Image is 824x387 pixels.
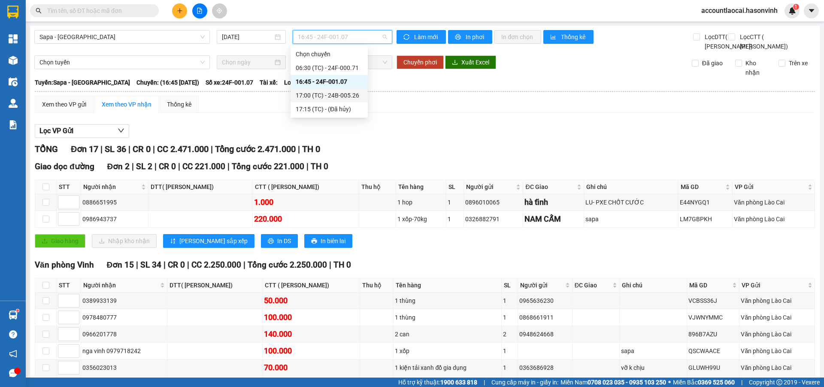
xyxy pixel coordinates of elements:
[232,162,304,171] span: Tổng cước 221.000
[395,313,500,322] div: 1 thùng
[395,346,500,356] div: 1 xốp
[394,278,502,293] th: Tên hàng
[172,3,187,18] button: plus
[741,313,813,322] div: Văn phòng Lào Cai
[741,329,813,339] div: Văn phòng Lào Cai
[741,363,813,372] div: Văn phòng Lào Cai
[9,311,18,320] img: warehouse-icon
[734,198,813,207] div: Văn phòng Lào Cai
[739,309,815,326] td: Văn phòng Lào Cai
[291,47,368,61] div: Chọn chuyến
[741,378,742,387] span: |
[397,214,445,224] div: 1 xốp-70kg
[82,313,166,322] div: 0978480777
[298,144,300,154] span: |
[254,213,357,225] div: 220.000
[793,4,799,10] sup: 1
[503,329,516,339] div: 2
[687,360,739,376] td: GLUWH99U
[673,378,735,387] span: Miền Bắc
[742,280,806,290] span: VP Gửi
[133,144,151,154] span: CR 0
[163,234,254,248] button: sort-ascending[PERSON_NAME] sắp xếp
[403,34,411,41] span: sync
[742,58,772,77] span: Kho nhận
[132,162,134,171] span: |
[741,296,813,305] div: Văn phòng Lào Cai
[794,4,797,10] span: 1
[397,198,445,207] div: 1 hop
[107,162,130,171] span: Đơn 2
[519,296,571,305] div: 0965636230
[9,77,18,86] img: warehouse-icon
[192,3,207,18] button: file-add
[35,162,94,171] span: Giao dọc đường
[35,260,94,270] span: Văn phòng Vinh
[448,214,463,224] div: 1
[688,313,738,322] div: VJWNYMMC
[733,194,815,211] td: Văn phòng Lào Cai
[503,296,516,305] div: 1
[519,313,571,322] div: 0868661911
[243,260,245,270] span: |
[154,162,157,171] span: |
[9,330,17,338] span: question-circle
[321,236,345,246] span: In biên lai
[680,198,731,207] div: E44NYGQ1
[211,144,213,154] span: |
[212,3,227,18] button: aim
[100,144,103,154] span: |
[118,127,124,134] span: down
[688,363,738,372] div: GLUWH99U
[491,378,558,387] span: Cung cấp máy in - giấy in:
[804,3,819,18] button: caret-down
[9,34,18,43] img: dashboard-icon
[222,32,273,42] input: 15/09/2025
[397,30,446,44] button: syncLàm mới
[227,162,230,171] span: |
[136,260,138,270] span: |
[398,378,477,387] span: Hỗ trợ kỹ thuật:
[524,196,582,208] div: hà tĩnh
[83,182,139,192] span: Người nhận
[396,180,446,194] th: Tên hàng
[197,8,203,14] span: file-add
[264,295,358,307] div: 50.000
[688,296,738,305] div: VCBSS36J
[248,260,327,270] span: Tổng cước 2.250.000
[128,144,130,154] span: |
[264,345,358,357] div: 100.000
[311,238,317,245] span: printer
[734,214,813,224] div: Văn phòng Lào Cai
[82,329,166,339] div: 0966201778
[136,162,152,171] span: SL 2
[260,78,278,87] span: Tài xế:
[191,260,241,270] span: CC 2.250.000
[57,180,81,194] th: STT
[222,58,273,67] input: Chọn ngày
[465,214,521,224] div: 0326882791
[9,350,17,358] span: notification
[7,6,18,18] img: logo-vxr
[687,326,739,343] td: 896B7AZU
[82,296,166,305] div: 0389933139
[448,30,492,44] button: printerIn phơi
[414,32,439,42] span: Làm mới
[92,234,157,248] button: downloadNhập kho nhận
[359,180,396,194] th: Thu hộ
[560,378,666,387] span: Miền Nam
[448,198,463,207] div: 1
[71,144,98,154] span: Đơn 17
[687,343,739,360] td: QSCWAACE
[35,79,130,86] b: Tuyến: Sapa - [GEOGRAPHIC_DATA]
[445,55,496,69] button: downloadXuất Excel
[519,329,571,339] div: 0948624668
[9,99,18,108] img: warehouse-icon
[733,211,815,228] td: Văn phòng Lào Cai
[82,346,166,356] div: nga vinh 0979718242
[82,363,166,372] div: 0356023013
[179,236,248,246] span: [PERSON_NAME] sắp xếp
[264,311,358,323] div: 100.000
[584,180,679,194] th: Ghi chú
[494,30,541,44] button: In đơn chọn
